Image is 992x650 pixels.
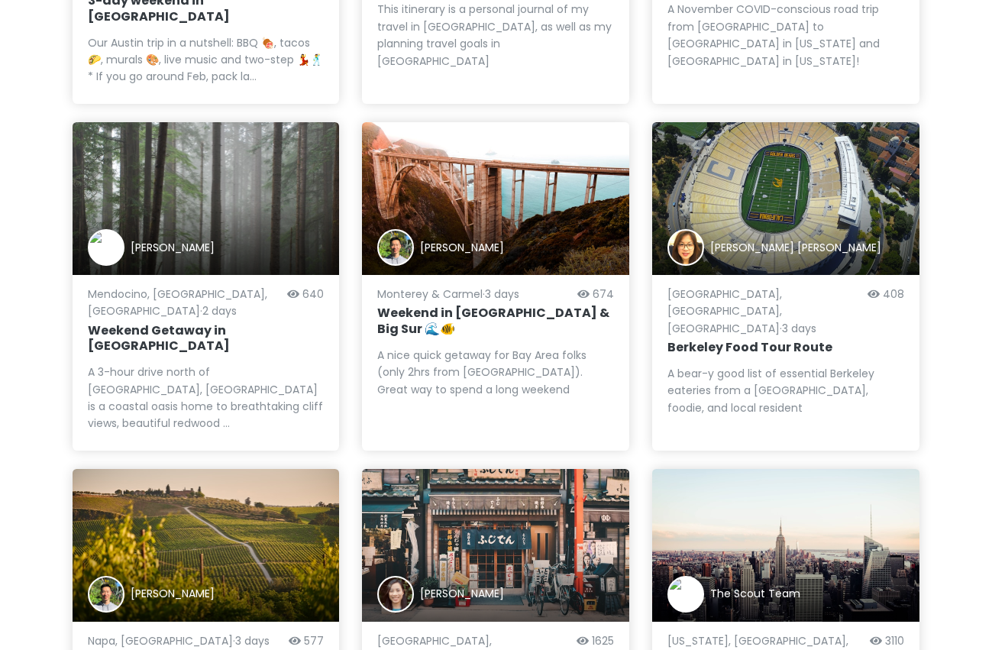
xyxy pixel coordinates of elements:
[88,34,325,86] div: Our Austin trip in a nutshell: BBQ 🍖, tacos 🌮, murals 🎨, live music and two-step 💃🕺 * If you go a...
[667,286,861,337] p: [GEOGRAPHIC_DATA], [GEOGRAPHIC_DATA], [GEOGRAPHIC_DATA] · 3 days
[302,286,324,302] span: 640
[710,239,881,256] div: [PERSON_NAME] [PERSON_NAME]
[667,365,904,416] div: A bear-y good list of essential Berkeley eateries from a [GEOGRAPHIC_DATA], foodie, and local res...
[377,229,414,266] img: Trip author
[88,286,282,320] p: Mendocino, [GEOGRAPHIC_DATA], [GEOGRAPHIC_DATA] · 2 days
[131,585,215,602] div: [PERSON_NAME]
[593,286,614,302] span: 674
[652,122,919,451] a: shallow focus photography of seashore with waves under orange sunsetTrip author[PERSON_NAME] [PER...
[131,239,215,256] div: [PERSON_NAME]
[88,323,325,355] h6: Weekend Getaway in [GEOGRAPHIC_DATA]
[592,633,614,648] span: 1625
[667,229,704,266] img: Trip author
[885,633,904,648] span: 3110
[667,340,904,356] h6: Berkeley Food Tour Route
[88,576,124,613] img: Trip author
[420,239,504,256] div: [PERSON_NAME]
[667,1,904,70] div: A November COVID-conscious road trip from [GEOGRAPHIC_DATA] to [GEOGRAPHIC_DATA] in [US_STATE] an...
[88,632,283,649] p: Napa, [GEOGRAPHIC_DATA] · 3 days
[377,347,614,398] div: A nice quick getaway for Bay Area folks (only 2hrs from [GEOGRAPHIC_DATA]). Great way to spend a ...
[377,576,414,613] img: Trip author
[377,306,614,338] h6: Weekend in [GEOGRAPHIC_DATA] & Big Sur 🌊🐠
[362,122,629,451] a: Trip author[PERSON_NAME]Monterey & Carmel·3 days674Weekend in [GEOGRAPHIC_DATA] & Big Sur 🌊🐠A nic...
[710,585,800,602] div: The Scout Team
[883,286,904,302] span: 408
[88,364,325,432] div: A 3-hour drive north of [GEOGRAPHIC_DATA], [GEOGRAPHIC_DATA] is a coastal oasis home to breathtak...
[420,585,504,602] div: [PERSON_NAME]
[73,122,340,451] a: forest covered with fogTrip author[PERSON_NAME]Mendocino, [GEOGRAPHIC_DATA], [GEOGRAPHIC_DATA]·2 ...
[377,1,614,70] div: This itinerary is a personal journal of my travel in [GEOGRAPHIC_DATA], as well as my planning tr...
[88,229,124,266] img: Trip author
[304,633,324,648] span: 577
[667,576,704,613] img: Trip author
[377,286,571,302] p: Monterey & Carmel · 3 days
